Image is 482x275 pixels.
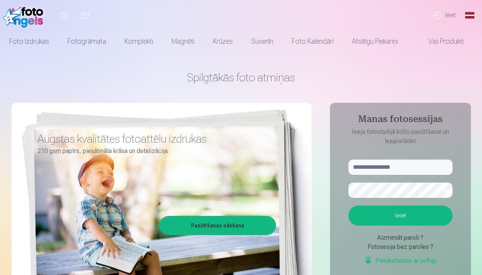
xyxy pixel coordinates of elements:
a: Pasūtīšanas sākšana [160,217,275,234]
div: Fotosesija bez paroles ? [348,242,453,252]
a: Pierakstieties ar selfiju [364,256,436,265]
p: 210 gsm papīrs, piesātināta krāsa un detalizācija [38,146,270,156]
h4: Manas fotosessijas [341,114,460,127]
a: Komplekti [115,31,162,52]
a: Magnēti [162,31,204,52]
a: Atslēgu piekariņi [343,31,407,52]
a: Krūzes [204,31,242,52]
h3: Augstas kvalitātes fotoattēlu izdrukas [38,132,270,146]
p: Ieeja fotostudijā bilžu pasūtīšanai un lejupielādei [341,127,460,146]
a: Fotogrāmata [58,31,115,52]
a: Visi produkti [407,31,473,52]
a: Foto kalendāri [283,31,343,52]
h1: Spilgtākās foto atmiņas [11,71,471,84]
div: Aizmirsāt paroli ? [348,233,453,242]
button: Ieiet [348,206,453,226]
a: Suvenīri [242,31,283,52]
img: /fa1 [3,3,47,28]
